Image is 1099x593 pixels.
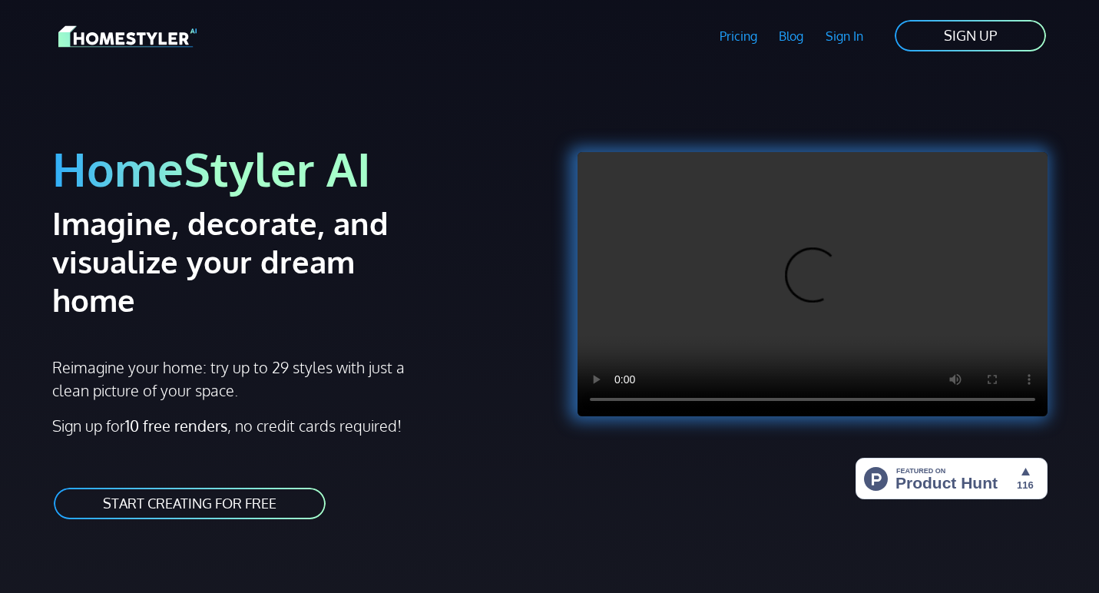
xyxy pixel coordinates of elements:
a: Blog [768,18,815,54]
a: Sign In [815,18,875,54]
img: HomeStyler AI - Interior Design Made Easy: One Click to Your Dream Home | Product Hunt [856,458,1048,499]
h1: HomeStyler AI [52,140,541,197]
p: Sign up for , no credit cards required! [52,414,541,437]
h2: Imagine, decorate, and visualize your dream home [52,204,443,319]
strong: 10 free renders [125,416,227,436]
a: Pricing [708,18,768,54]
a: START CREATING FOR FREE [52,486,327,521]
p: Reimagine your home: try up to 29 styles with just a clean picture of your space. [52,356,419,402]
a: SIGN UP [893,18,1048,53]
img: HomeStyler AI logo [58,23,197,50]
